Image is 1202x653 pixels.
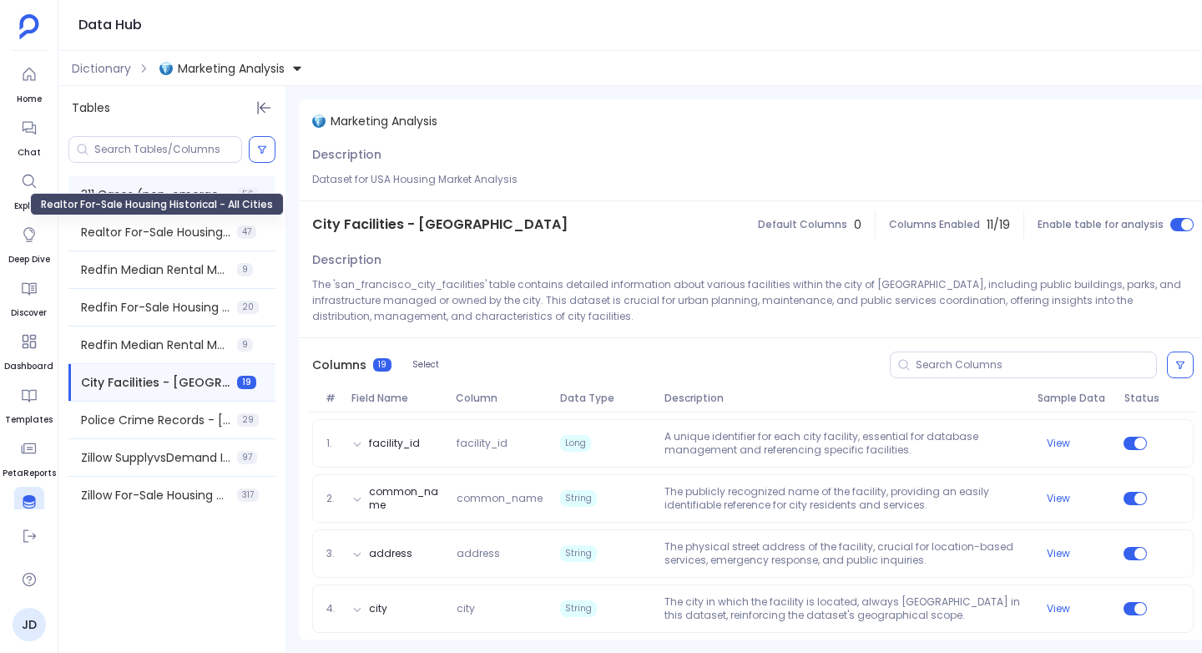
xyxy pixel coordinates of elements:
[81,186,230,203] span: 311 Cases (non-emergency issues) - San Francisco
[1047,602,1070,615] button: View
[252,96,275,119] button: Hide Tables
[5,413,53,427] span: Templates
[5,380,53,427] a: Templates
[13,608,46,641] a: JD
[450,547,554,560] span: address
[237,451,257,464] span: 97
[4,326,53,373] a: Dashboard
[237,263,253,276] span: 9
[237,376,256,389] span: 19
[658,595,1030,622] p: The city in which the facility is located, always [GEOGRAPHIC_DATA] in this dataset, reinforcing ...
[560,490,597,507] span: String
[312,146,381,163] span: Description
[14,93,44,106] span: Home
[14,166,44,213] a: Explore
[14,146,44,159] span: Chat
[30,193,284,215] div: Realtor For-Sale Housing Historical - All Cities
[237,413,259,427] span: 29
[11,273,47,320] a: Discover
[916,358,1156,372] input: Search Columns
[319,392,345,405] span: #
[889,218,980,231] span: Columns Enabled
[8,253,50,266] span: Deep Dive
[658,540,1030,567] p: The physical street address of the facility, crucial for location-based services, emergency respo...
[312,171,1194,187] p: Dataset for USA Housing Market Analysis
[658,485,1030,512] p: The publicly recognized name of the facility, providing an easily identifiable reference for city...
[237,188,259,201] span: 56
[156,55,306,82] button: Marketing Analysis
[81,412,230,428] span: Police Crime Records - San Francisco
[450,492,554,505] span: common_name
[78,13,142,37] h1: Data Hub
[560,435,591,452] span: Long
[320,602,346,615] span: 4.
[658,392,1031,405] span: Description
[8,220,50,266] a: Deep Dive
[1047,492,1070,505] button: View
[1031,392,1118,405] span: Sample Data
[658,430,1030,457] p: A unique identifier for each city facility, essential for database management and referencing spe...
[4,360,53,373] span: Dashboard
[345,392,449,405] span: Field Name
[320,492,346,505] span: 2.
[854,216,861,233] span: 0
[369,485,443,512] button: common_name
[14,200,44,213] span: Explore
[369,547,412,560] button: address
[369,602,387,615] button: city
[237,338,253,352] span: 9
[331,113,437,129] span: Marketing Analysis
[3,433,56,480] a: PetaReports
[19,14,39,39] img: petavue logo
[3,467,56,480] span: PetaReports
[1047,547,1070,560] button: View
[312,251,381,268] span: Description
[320,547,346,560] span: 3.
[369,437,420,450] button: facility_id
[159,62,173,75] img: iceberg.svg
[8,487,50,534] a: Data Hub
[450,437,554,450] span: facility_id
[450,602,554,615] span: city
[81,224,230,240] span: Realtor For-Sale Housing Historical - All Cities
[1038,218,1164,231] span: Enable table for analysis
[758,218,847,231] span: Default Columns
[11,306,47,320] span: Discover
[449,392,553,405] span: Column
[987,216,1010,233] span: 11 / 19
[560,600,597,617] span: String
[237,225,256,239] span: 47
[81,374,230,391] span: City Facilities - San Francisco
[553,392,658,405] span: Data Type
[58,86,285,129] div: Tables
[81,487,230,504] span: Zillow For-Sale Housing Historical - USA Localities
[237,301,259,314] span: 20
[373,358,391,372] span: 19
[320,437,346,450] span: 1.
[312,276,1194,324] p: The 'san_francisco_city_facilities' table contains detailed information about various facilities ...
[94,143,241,156] input: Search Tables/Columns
[1047,437,1070,450] button: View
[1118,392,1153,405] span: Status
[14,113,44,159] a: Chat
[312,357,366,373] span: Columns
[312,114,326,128] img: iceberg.svg
[402,354,450,376] button: Select
[81,299,230,316] span: Redfin For-Sale Housing Historical - USA
[237,488,259,502] span: 317
[14,59,44,106] a: Home
[178,60,285,77] span: Marketing Analysis
[81,261,230,278] span: Redfin Median Rental Market - USA
[72,60,131,77] span: Dictionary
[81,337,230,353] span: Redfin Median Rental Market - San Francisco
[560,545,597,562] span: String
[312,215,568,235] span: City Facilities - [GEOGRAPHIC_DATA]
[81,449,230,466] span: Zillow SupplyvsDemand Index - USA+Cities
